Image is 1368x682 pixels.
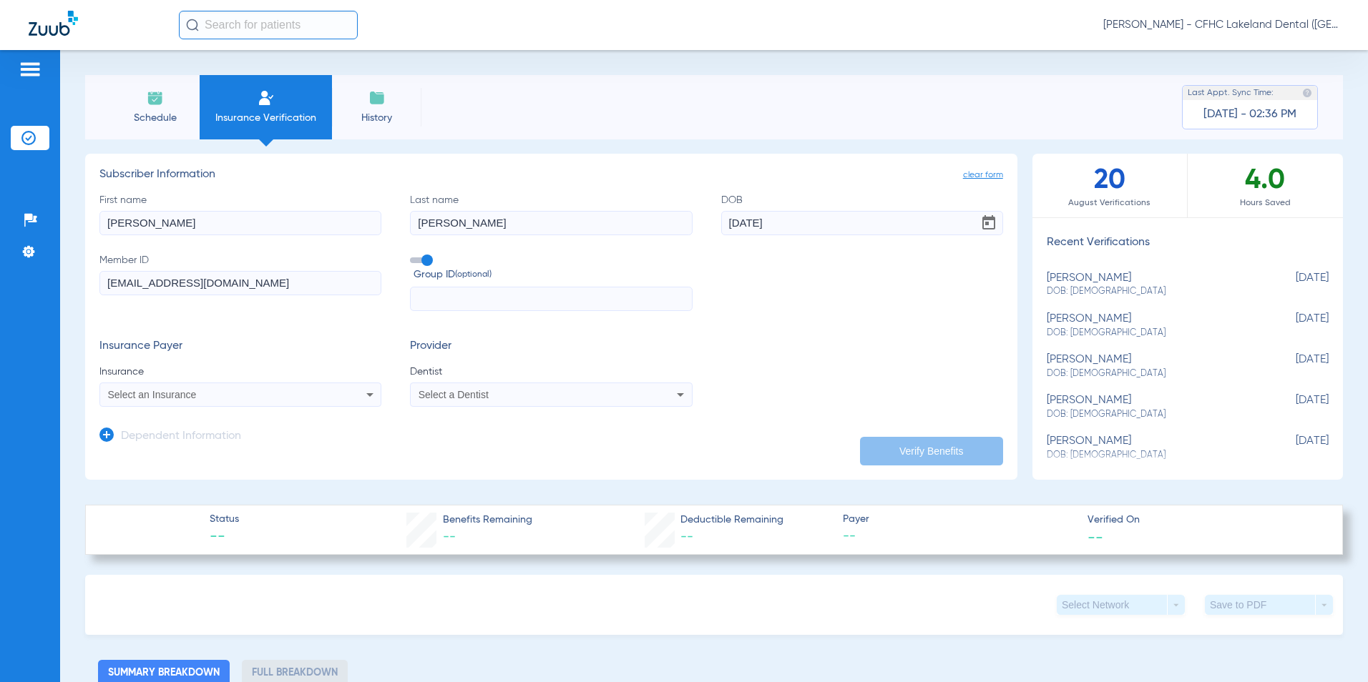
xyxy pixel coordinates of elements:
[1257,312,1329,339] span: [DATE]
[1047,367,1257,380] span: DOB: [DEMOGRAPHIC_DATA]
[843,512,1075,527] span: Payer
[1047,285,1257,298] span: DOB: [DEMOGRAPHIC_DATA]
[1188,86,1274,100] span: Last Appt. Sync Time:
[721,193,1003,235] label: DOB
[99,193,381,235] label: First name
[99,365,381,379] span: Insurance
[121,111,189,125] span: Schedule
[99,211,381,235] input: First name
[1088,529,1103,544] span: --
[121,430,241,444] h3: Dependent Information
[721,211,1003,235] input: DOBOpen calendar
[1032,196,1187,210] span: August Verifications
[1103,18,1339,32] span: [PERSON_NAME] - CFHC Lakeland Dental ([GEOGRAPHIC_DATA])
[29,11,78,36] img: Zuub Logo
[419,389,489,400] span: Select a Dentist
[186,19,199,31] img: Search Icon
[410,193,692,235] label: Last name
[1188,196,1343,210] span: Hours Saved
[963,168,1003,182] span: clear form
[147,89,164,107] img: Schedule
[443,530,456,543] span: --
[1047,353,1257,380] div: [PERSON_NAME]
[99,253,381,312] label: Member ID
[343,111,411,125] span: History
[414,267,692,282] span: Group ID
[1047,435,1257,461] div: [PERSON_NAME]
[1047,272,1257,298] div: [PERSON_NAME]
[1296,613,1368,682] iframe: Chat Widget
[1203,107,1296,122] span: [DATE] - 02:36 PM
[1088,513,1320,528] span: Verified On
[210,528,239,548] span: --
[410,340,692,354] h3: Provider
[1257,353,1329,380] span: [DATE]
[843,528,1075,545] span: --
[410,365,692,379] span: Dentist
[1257,394,1329,420] span: [DATE]
[1047,408,1257,421] span: DOB: [DEMOGRAPHIC_DATA]
[99,168,1003,182] h3: Subscriber Information
[368,89,386,107] img: History
[1047,312,1257,339] div: [PERSON_NAME]
[455,267,492,282] small: (optional)
[258,89,275,107] img: Manual Insurance Verification
[680,530,693,543] span: --
[1257,272,1329,298] span: [DATE]
[1047,394,1257,420] div: [PERSON_NAME]
[1302,88,1312,98] img: last sync help info
[179,11,358,39] input: Search for patients
[1047,327,1257,340] span: DOB: [DEMOGRAPHIC_DATA]
[108,389,197,400] span: Select an Insurance
[1047,449,1257,462] span: DOB: [DEMOGRAPHIC_DATA]
[974,209,1003,237] button: Open calendar
[1032,154,1188,217] div: 20
[443,513,532,528] span: Benefits Remaining
[210,512,239,527] span: Status
[680,513,783,528] span: Deductible Remaining
[210,111,321,125] span: Insurance Verification
[99,271,381,295] input: Member ID
[1257,435,1329,461] span: [DATE]
[1188,154,1343,217] div: 4.0
[860,437,1003,465] button: Verify Benefits
[1032,236,1343,250] h3: Recent Verifications
[99,340,381,354] h3: Insurance Payer
[19,61,41,78] img: hamburger-icon
[410,211,692,235] input: Last name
